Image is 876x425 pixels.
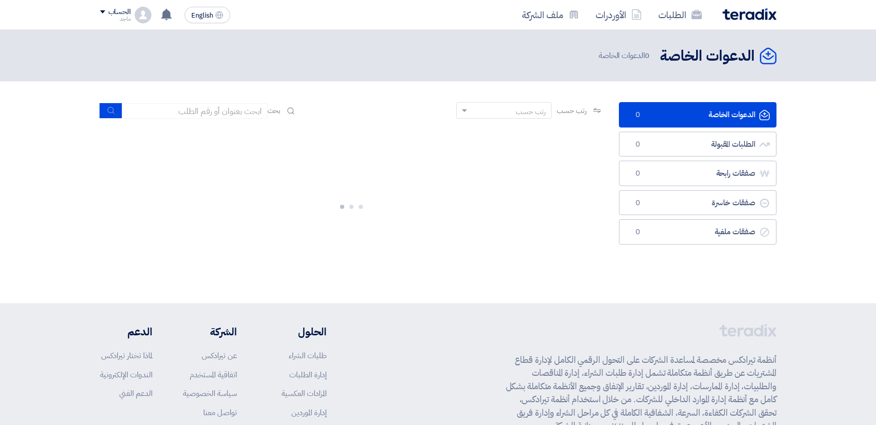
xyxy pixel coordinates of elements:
span: رتب حسب [557,105,586,116]
li: الحلول [268,324,327,339]
a: المزادات العكسية [281,388,327,399]
input: ابحث بعنوان أو رقم الطلب [122,103,267,119]
a: الطلبات المقبولة0 [619,132,776,157]
span: 0 [632,168,644,179]
a: اتفاقية المستخدم [190,369,237,380]
a: صفقات ملغية0 [619,219,776,245]
h2: الدعوات الخاصة [660,46,755,66]
span: بحث [267,105,281,116]
button: English [185,7,230,23]
span: الدعوات الخاصة [599,50,652,62]
li: الشركة [183,324,237,339]
div: الحساب [108,8,131,17]
a: إدارة الطلبات [289,369,327,380]
span: 0 [632,198,644,208]
a: الدعوات الخاصة0 [619,102,776,127]
a: صفقات خاسرة0 [619,190,776,216]
img: Teradix logo [723,8,776,20]
span: 0 [632,110,644,120]
img: profile_test.png [135,7,151,23]
li: الدعم [100,324,152,339]
a: ملف الشركة [514,3,587,27]
a: سياسة الخصوصية [183,388,237,399]
a: تواصل معنا [203,407,237,418]
a: لماذا تختار تيرادكس [101,350,152,361]
span: 0 [632,139,644,150]
a: الدعم الفني [119,388,152,399]
a: الندوات الإلكترونية [100,369,152,380]
a: إدارة الموردين [291,407,327,418]
span: 0 [645,50,649,61]
a: عن تيرادكس [202,350,237,361]
a: صفقات رابحة0 [619,161,776,186]
span: English [191,12,213,19]
a: الأوردرات [587,3,650,27]
span: 0 [632,227,644,237]
a: طلبات الشراء [289,350,327,361]
a: الطلبات [650,3,710,27]
div: رتب حسب [516,106,546,117]
div: ماجد [100,16,131,22]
